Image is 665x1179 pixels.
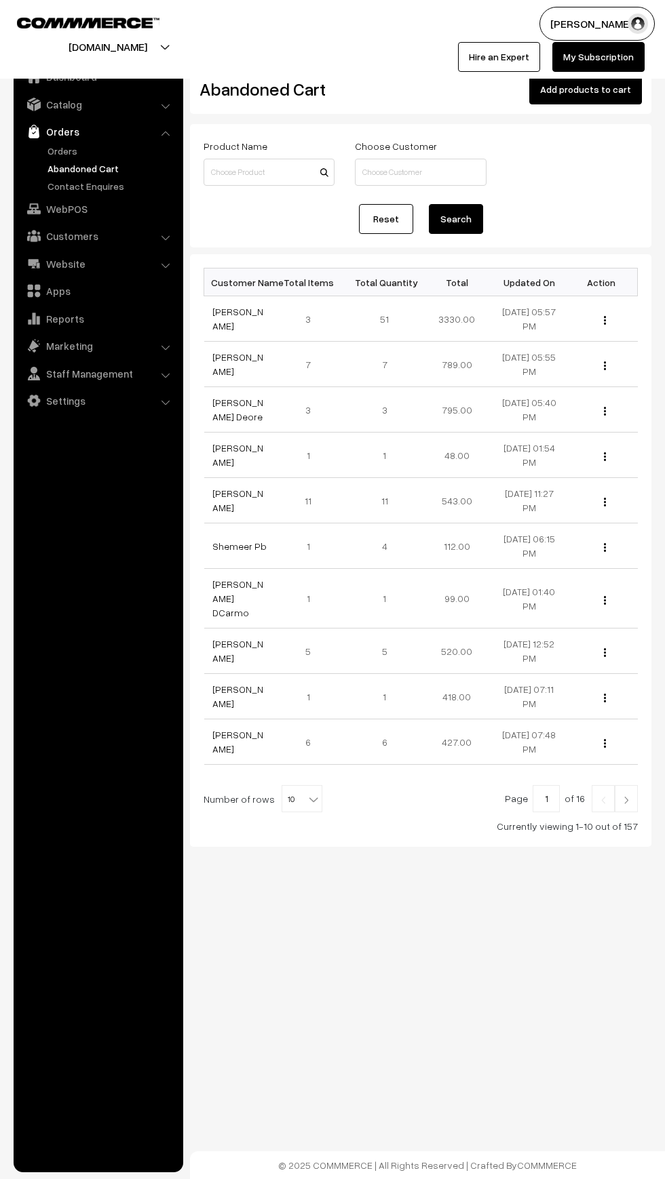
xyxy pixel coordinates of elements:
[552,42,645,72] a: My Subscription
[517,1159,577,1171] a: COMMMERCE
[493,523,566,569] td: [DATE] 06:15 PM
[282,786,322,813] span: 10
[604,498,606,506] img: Menu
[276,569,349,628] td: 1
[17,334,178,358] a: Marketing
[212,487,263,513] a: [PERSON_NAME]
[421,433,493,478] td: 48.00
[17,92,178,117] a: Catalog
[359,204,413,234] a: Reset
[604,407,606,416] img: Menu
[604,543,606,552] img: Menu
[604,361,606,370] img: Menu
[276,387,349,433] td: 3
[493,433,566,478] td: [DATE] 01:54 PM
[349,569,421,628] td: 1
[276,296,349,342] td: 3
[597,796,609,804] img: Left
[276,268,349,296] th: Total Items
[204,159,335,186] input: Choose Product
[421,719,493,765] td: 427.00
[565,793,585,804] span: of 16
[349,478,421,523] td: 11
[17,18,159,28] img: COMMMERCE
[212,578,263,618] a: [PERSON_NAME] DCarmo
[190,1151,665,1179] footer: © 2025 COMMMERCE | All Rights Reserved | Crafted By
[604,739,606,748] img: Menu
[620,796,632,804] img: Right
[17,224,178,248] a: Customers
[17,361,178,386] a: Staff Management
[421,674,493,719] td: 418.00
[604,596,606,605] img: Menu
[17,14,136,30] a: COMMMERCE
[604,648,606,657] img: Menu
[44,179,178,193] a: Contact Enquires
[349,433,421,478] td: 1
[493,628,566,674] td: [DATE] 12:52 PM
[421,523,493,569] td: 112.00
[282,785,322,812] span: 10
[276,342,349,387] td: 7
[349,719,421,765] td: 6
[493,387,566,433] td: [DATE] 05:40 PM
[276,628,349,674] td: 5
[212,397,263,422] a: [PERSON_NAME] Deore
[212,540,267,552] a: Shemeer Pb
[349,268,421,296] th: Total Quantity
[493,674,566,719] td: [DATE] 07:11 PM
[421,296,493,342] td: 3330.00
[349,674,421,719] td: 1
[493,719,566,765] td: [DATE] 07:48 PM
[628,14,648,34] img: user
[349,296,421,342] td: 51
[355,139,437,153] label: Choose Customer
[204,792,275,806] span: Number of rows
[604,694,606,702] img: Menu
[493,569,566,628] td: [DATE] 01:40 PM
[212,729,263,755] a: [PERSON_NAME]
[276,478,349,523] td: 11
[204,268,277,296] th: Customer Name
[429,204,483,234] button: Search
[421,628,493,674] td: 520.00
[421,478,493,523] td: 543.00
[212,306,263,332] a: [PERSON_NAME]
[204,139,267,153] label: Product Name
[212,442,263,468] a: [PERSON_NAME]
[212,638,263,664] a: [PERSON_NAME]
[604,452,606,461] img: Menu
[458,42,540,72] a: Hire an Expert
[276,433,349,478] td: 1
[17,197,178,221] a: WebPOS
[17,119,178,144] a: Orders
[212,683,263,709] a: [PERSON_NAME]
[21,30,195,64] button: [DOMAIN_NAME]
[349,342,421,387] td: 7
[276,719,349,765] td: 6
[17,252,178,276] a: Website
[539,7,655,41] button: [PERSON_NAME]…
[212,351,263,377] a: [PERSON_NAME]
[349,628,421,674] td: 5
[493,342,566,387] td: [DATE] 05:55 PM
[505,793,528,804] span: Page
[355,159,486,186] input: Choose Customer
[493,478,566,523] td: [DATE] 11:27 PM
[349,387,421,433] td: 3
[493,268,566,296] th: Updated On
[199,79,333,100] h2: Abandoned Cart
[44,161,178,176] a: Abandoned Cart
[529,75,642,104] button: Add products to cart
[204,819,638,833] div: Currently viewing 1-10 out of 157
[17,306,178,331] a: Reports
[421,387,493,433] td: 795.00
[17,388,178,413] a: Settings
[604,316,606,325] img: Menu
[565,268,638,296] th: Action
[44,144,178,158] a: Orders
[421,342,493,387] td: 789.00
[349,523,421,569] td: 4
[421,569,493,628] td: 99.00
[17,279,178,303] a: Apps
